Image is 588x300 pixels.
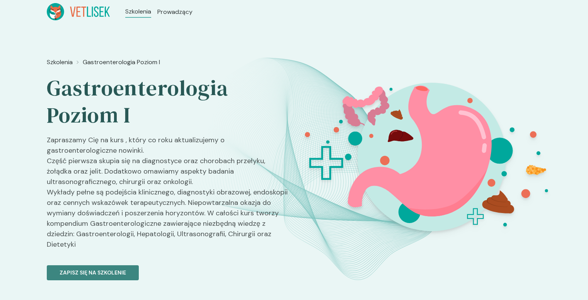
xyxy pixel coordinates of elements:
[47,135,288,256] p: Zapraszamy Cię na kurs , który co roku aktualizujemy o gastroenterologiczne nowinki. Część pierws...
[157,7,193,17] a: Prowadzący
[293,55,568,261] img: Zpbdlh5LeNNTxNvR_GastroI_BT.svg
[47,265,139,280] button: Zapisz się na szkolenie
[47,58,73,67] a: Szkolenia
[47,75,288,129] h2: Gastroenterologia Poziom I
[60,269,126,277] p: Zapisz się na szkolenie
[83,58,160,67] a: Gastroenterologia Poziom I
[125,7,151,16] a: Szkolenia
[47,256,288,280] a: Zapisz się na szkolenie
